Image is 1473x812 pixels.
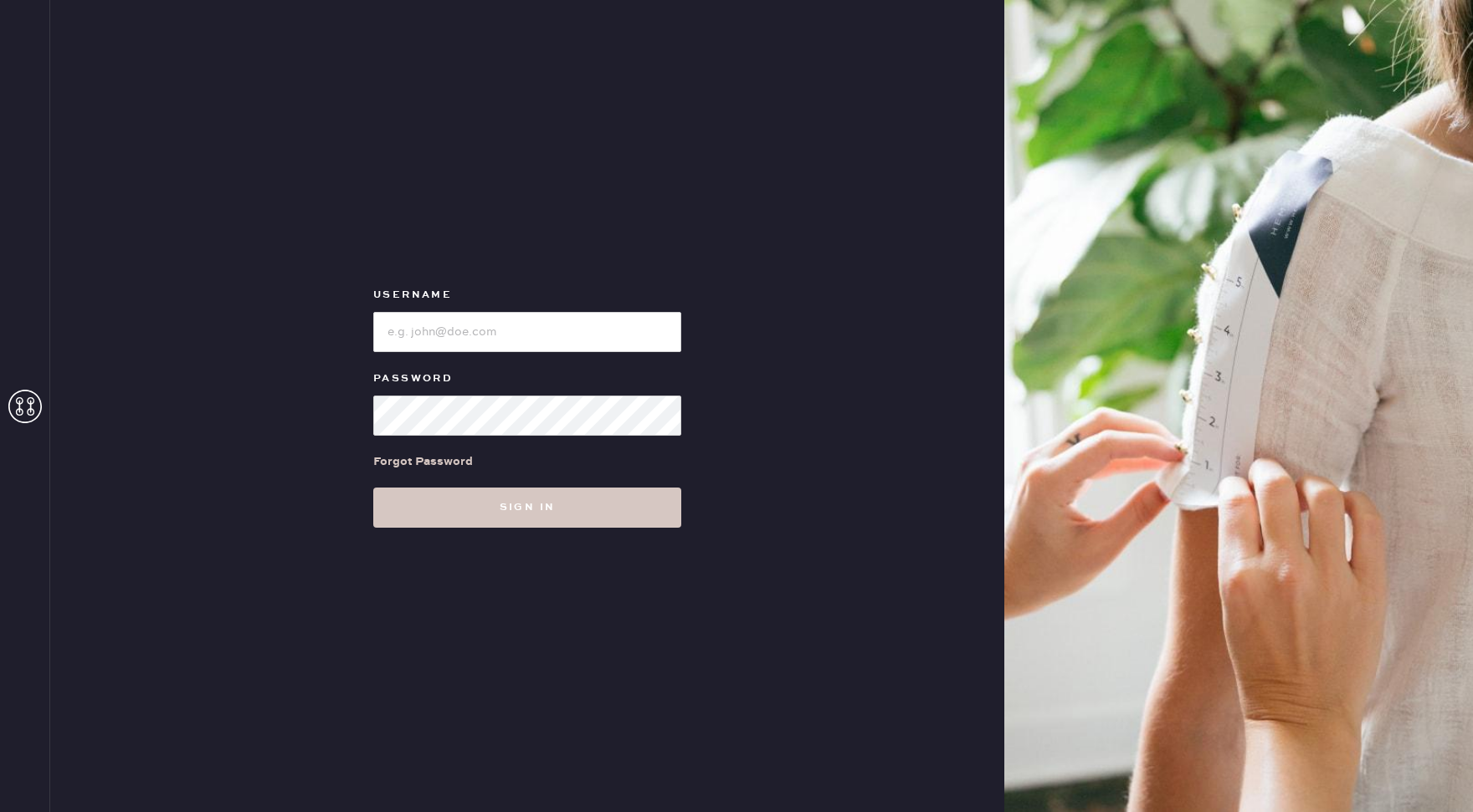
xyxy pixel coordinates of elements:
[373,312,681,352] input: e.g. john@doe.com
[373,488,681,528] button: Sign in
[373,452,473,471] div: Forgot Password
[373,369,681,389] label: Password
[373,285,681,305] label: Username
[373,436,473,488] a: Forgot Password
